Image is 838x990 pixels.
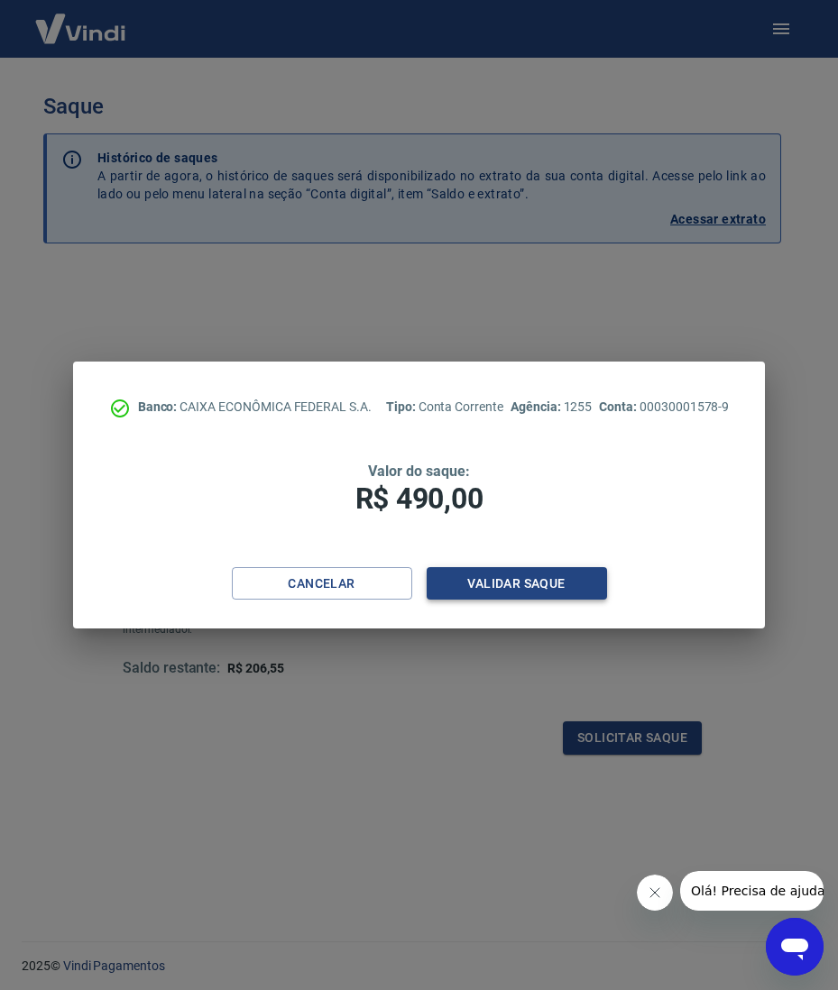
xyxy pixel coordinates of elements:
span: Agência: [511,399,564,414]
button: Validar saque [427,567,607,600]
span: Tipo: [386,399,419,414]
span: Valor do saque: [368,463,469,480]
button: Cancelar [232,567,412,600]
p: 00030001578-9 [599,398,729,417]
span: Banco: [138,399,180,414]
iframe: Mensagem da empresa [680,871,824,911]
span: Olá! Precisa de ajuda? [11,13,152,27]
p: Conta Corrente [386,398,503,417]
p: CAIXA ECONÔMICA FEDERAL S.A. [138,398,372,417]
iframe: Botão para abrir a janela de mensagens [766,918,824,976]
iframe: Fechar mensagem [637,875,673,911]
span: Conta: [599,399,640,414]
p: 1255 [511,398,592,417]
span: R$ 490,00 [355,481,483,516]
